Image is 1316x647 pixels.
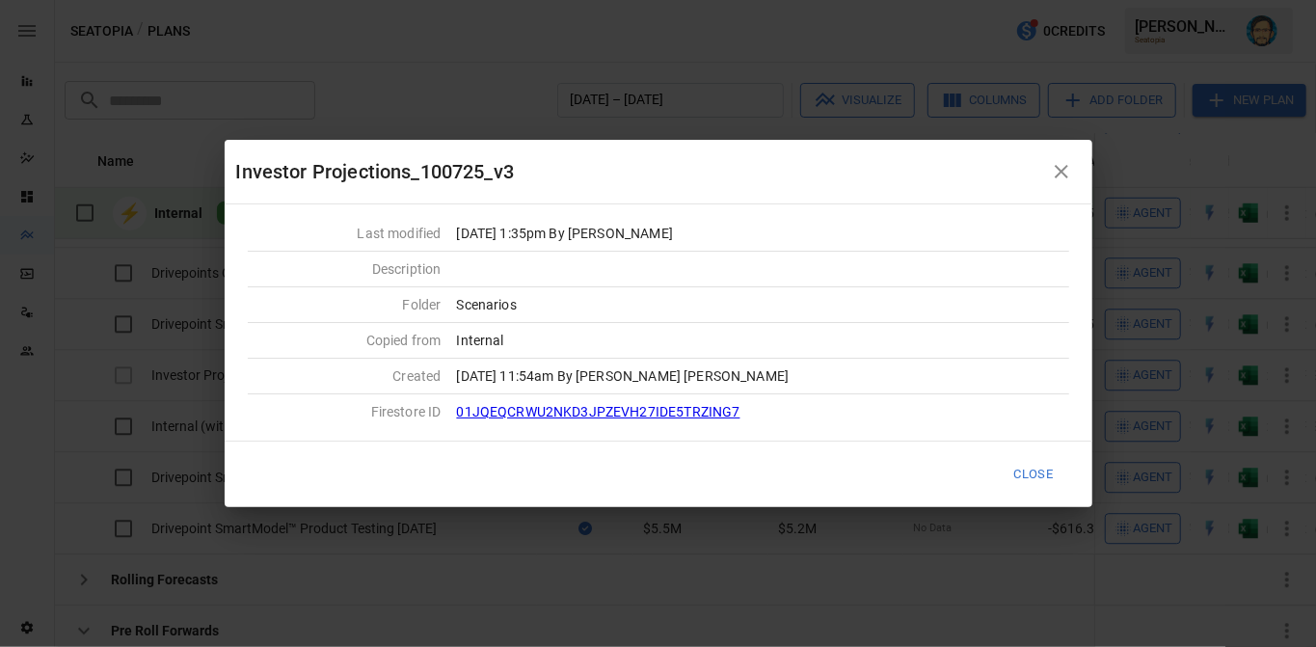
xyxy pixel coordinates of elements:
div: Firestore ID [248,402,442,421]
button: Close [1002,458,1066,490]
div: [DATE] 1:35pm By [PERSON_NAME] [457,224,1069,243]
div: Description [248,259,442,279]
a: 01JQEQCRWU2NKD3JPZEVH27IDE5TRZING7 [457,404,740,419]
div: Internal [457,331,1069,350]
div: Last modified [248,224,442,243]
div: Folder [248,295,442,314]
div: Investor Projections_100725_v3 [236,156,1042,187]
div: [DATE] 11:54am By [PERSON_NAME] [PERSON_NAME] [457,366,1069,386]
div: Created [248,366,442,386]
div: Scenarios [457,295,1069,314]
div: Copied from [248,331,442,350]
